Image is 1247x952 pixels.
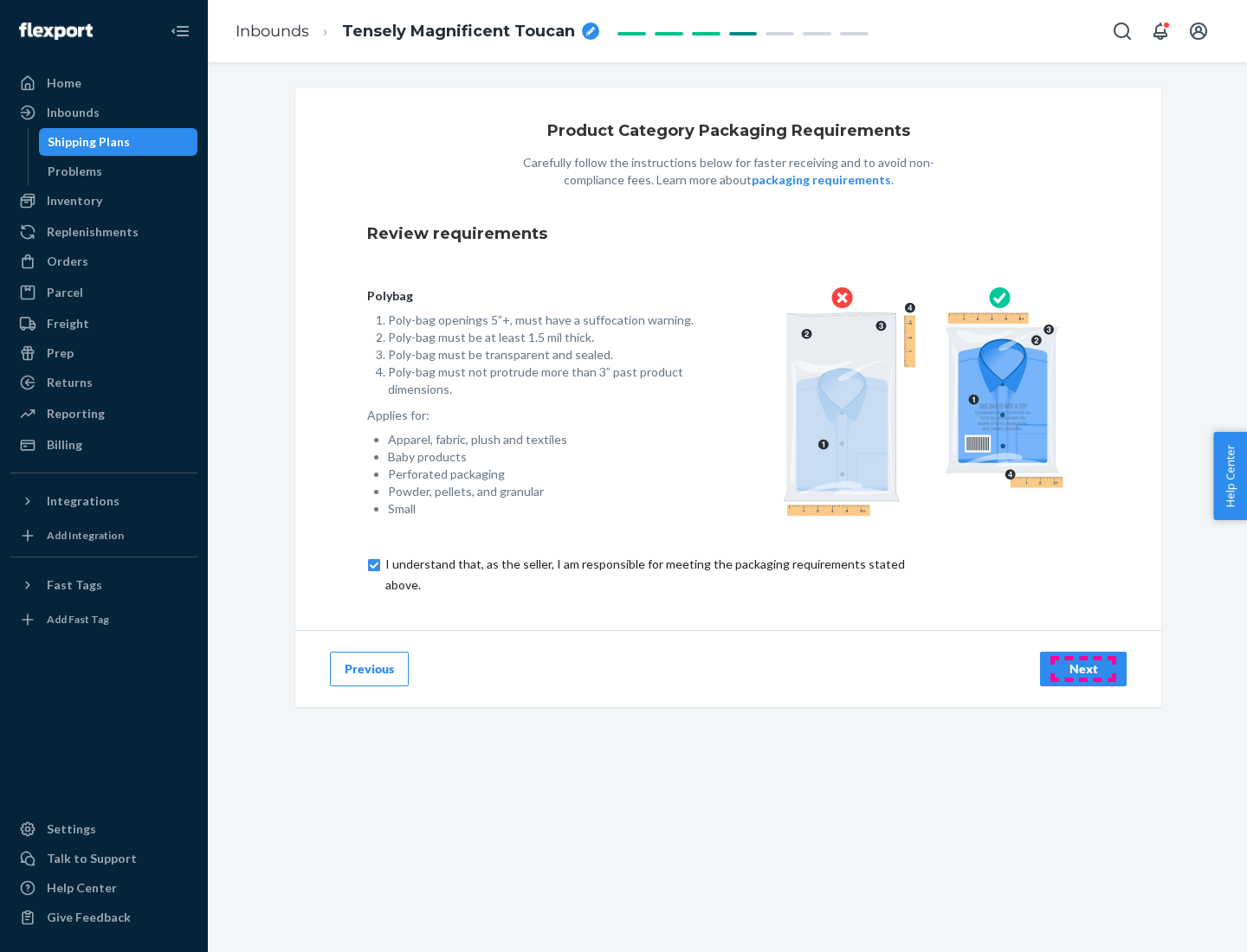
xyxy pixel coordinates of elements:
a: Settings [10,815,197,843]
span: Tensely Magnificent Toucan [342,21,575,43]
a: Shipping Plans [39,128,198,156]
div: Integrations [47,492,120,510]
p: Polybag [367,287,701,305]
a: Replenishments [10,218,197,246]
a: Orders [10,248,197,275]
button: Help Center [1213,432,1247,520]
a: Talk to Support [10,845,197,872]
div: Orders [47,253,88,270]
button: Next [1040,652,1127,686]
div: Add Integration [47,528,124,543]
ol: breadcrumbs [222,6,613,57]
div: Inventory [47,192,102,209]
div: Replenishments [47,223,139,241]
div: Prep [47,344,74,362]
h1: Product Category Packaging Requirements [547,123,910,140]
div: Home [47,74,81,92]
li: Poly-bag openings 5”+, must have a suffocation warning. [388,312,701,329]
a: Returns [10,369,197,396]
a: Billing [10,431,197,459]
div: Inbounds [47,104,100,121]
li: Poly-bag must be transparent and sealed. [388,346,701,363]
div: Settings [47,820,96,838]
li: Poly-bag must be at least 1.5 mil thick. [388,329,701,346]
div: Talk to Support [47,850,137,867]
button: Fast Tags [10,571,197,599]
div: Problems [48,163,102,180]
p: Carefully follow the instructions below for faster receiving and to avoid non-compliance fees. Le... [503,154,953,189]
button: packaging requirements [752,171,891,189]
p: Applies for: [367,407,701,424]
a: Help Center [10,874,197,902]
button: Close Navigation [163,14,197,48]
a: Inventory [10,187,197,215]
li: Powder, pellets, and granular [388,483,701,500]
a: Reporting [10,400,197,428]
button: Open account menu [1181,14,1216,48]
button: Give Feedback [10,904,197,931]
img: polybag.ac92ac876edd07edd96c1eaacd328395.png [783,287,1063,516]
button: Open notifications [1143,14,1178,48]
a: Home [10,69,197,97]
a: Inbounds [10,99,197,126]
a: Prep [10,339,197,367]
div: Parcel [47,284,83,301]
div: Review requirements [367,209,1089,260]
a: Parcel [10,279,197,306]
div: Billing [47,436,82,453]
div: Shipping Plans [48,133,130,151]
li: Poly-bag must not protrude more than 3” past product dimensions. [388,363,701,398]
a: Freight [10,310,197,338]
div: Give Feedback [47,909,131,926]
div: Freight [47,315,89,332]
button: Integrations [10,487,197,515]
li: Perforated packaging [388,466,701,483]
a: Add Fast Tag [10,606,197,634]
div: Next [1055,660,1112,678]
a: Add Integration [10,522,197,550]
div: Help Center [47,879,117,897]
li: Small [388,500,701,518]
div: Add Fast Tag [47,612,109,627]
a: Inbounds [236,22,309,41]
div: Reporting [47,405,105,422]
button: Previous [330,652,409,686]
img: Flexport logo [19,23,93,40]
div: Returns [47,374,93,391]
a: Problems [39,158,198,185]
li: Baby products [388,448,701,466]
div: Fast Tags [47,576,102,594]
li: Apparel, fabric, plush and textiles [388,431,701,448]
button: Open Search Box [1105,14,1140,48]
